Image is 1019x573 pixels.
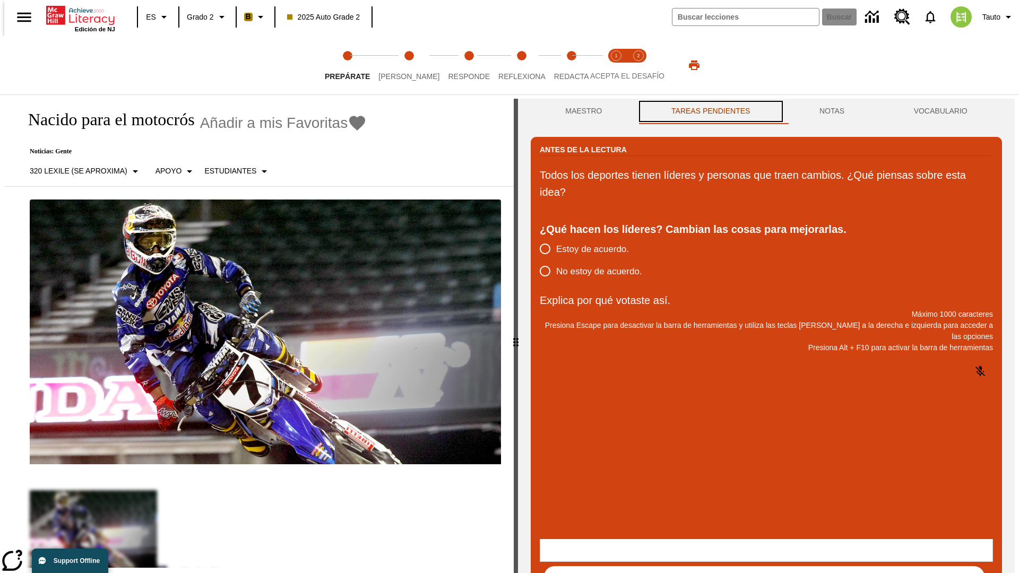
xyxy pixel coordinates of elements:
[540,342,993,353] p: Presiona Alt + F10 para activar la barra de herramientas
[556,242,629,256] span: Estoy de acuerdo.
[968,359,993,384] button: Haga clic para activar la función de reconocimiento de voz
[531,99,637,124] button: Maestro
[637,53,640,58] text: 2
[540,292,993,309] p: Explica por qué votaste así.
[951,6,972,28] img: avatar image
[540,144,627,155] h2: Antes de la lectura
[917,3,944,31] a: Notificaciones
[30,166,127,177] p: 320 Lexile (Se aproxima)
[200,115,348,132] span: Añadir a mis Favoritas
[141,7,175,27] button: Lenguaje: ES, Selecciona un idioma
[554,72,589,81] span: Redacta
[540,238,651,282] div: poll
[540,309,993,320] p: Máximo 1000 caracteres
[672,8,819,25] input: Buscar campo
[30,199,501,465] img: El corredor de motocrós James Stewart vuela por los aires en su motocicleta de montaña
[888,3,917,31] a: Centro de recursos, Se abrirá en una pestaña nueva.
[151,162,201,181] button: Tipo de apoyo, Apoyo
[439,36,498,94] button: Responde step 3 of 5
[540,221,993,238] div: ¿Qué hacen los líderes? Cambian las cosas para mejorarlas.
[378,72,439,81] span: [PERSON_NAME]
[8,2,40,33] button: Abrir el menú lateral
[637,99,785,124] button: TAREAS PENDIENTES
[54,557,100,565] span: Support Offline
[490,36,554,94] button: Reflexiona step 4 of 5
[556,265,642,279] span: No estoy de acuerdo.
[46,4,115,32] div: Portada
[17,110,195,129] h1: Nacido para el motocrós
[518,99,1015,573] div: activity
[944,3,978,31] button: Escoja un nuevo avatar
[546,36,598,94] button: Redacta step 5 of 5
[4,8,155,18] body: Explica por qué votaste así. Máximo 1000 caracteres Presiona Alt + F10 para activar la barra de h...
[200,162,275,181] button: Seleccionar estudiante
[540,167,993,201] p: Todos los deportes tienen líderes y personas que traen cambios. ¿Qué piensas sobre esta idea?
[287,12,360,23] span: 2025 Auto Grade 2
[187,12,214,23] span: Grado 2
[32,549,108,573] button: Support Offline
[146,12,156,23] span: ES
[17,147,367,155] p: Noticias: Gente
[25,162,146,181] button: Seleccione Lexile, 320 Lexile (Se aproxima)
[316,36,378,94] button: Prepárate step 1 of 5
[540,320,993,342] p: Presiona Escape para desactivar la barra de herramientas y utiliza las teclas [PERSON_NAME] a la ...
[601,36,632,94] button: Acepta el desafío lee step 1 of 2
[514,99,518,573] div: Pulsa la tecla de intro o la barra espaciadora y luego presiona las flechas de derecha e izquierd...
[4,99,514,568] div: reading
[531,99,1002,124] div: Instructional Panel Tabs
[183,7,232,27] button: Grado: Grado 2, Elige un grado
[75,26,115,32] span: Edición de NJ
[615,53,617,58] text: 1
[978,7,1019,27] button: Perfil/Configuración
[785,99,879,124] button: NOTAS
[370,36,448,94] button: Lee step 2 of 5
[677,56,711,75] button: Imprimir
[498,72,546,81] span: Reflexiona
[156,166,182,177] p: Apoyo
[246,10,251,23] span: B
[982,12,1000,23] span: Tauto
[448,72,490,81] span: Responde
[240,7,271,27] button: Boost El color de la clase es anaranjado claro. Cambiar el color de la clase.
[200,114,367,132] button: Añadir a mis Favoritas - Nacido para el motocrós
[879,99,1002,124] button: VOCABULARIO
[859,3,888,32] a: Centro de información
[204,166,256,177] p: Estudiantes
[325,72,370,81] span: Prepárate
[590,72,664,80] span: ACEPTA EL DESAFÍO
[623,36,654,94] button: Acepta el desafío contesta step 2 of 2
